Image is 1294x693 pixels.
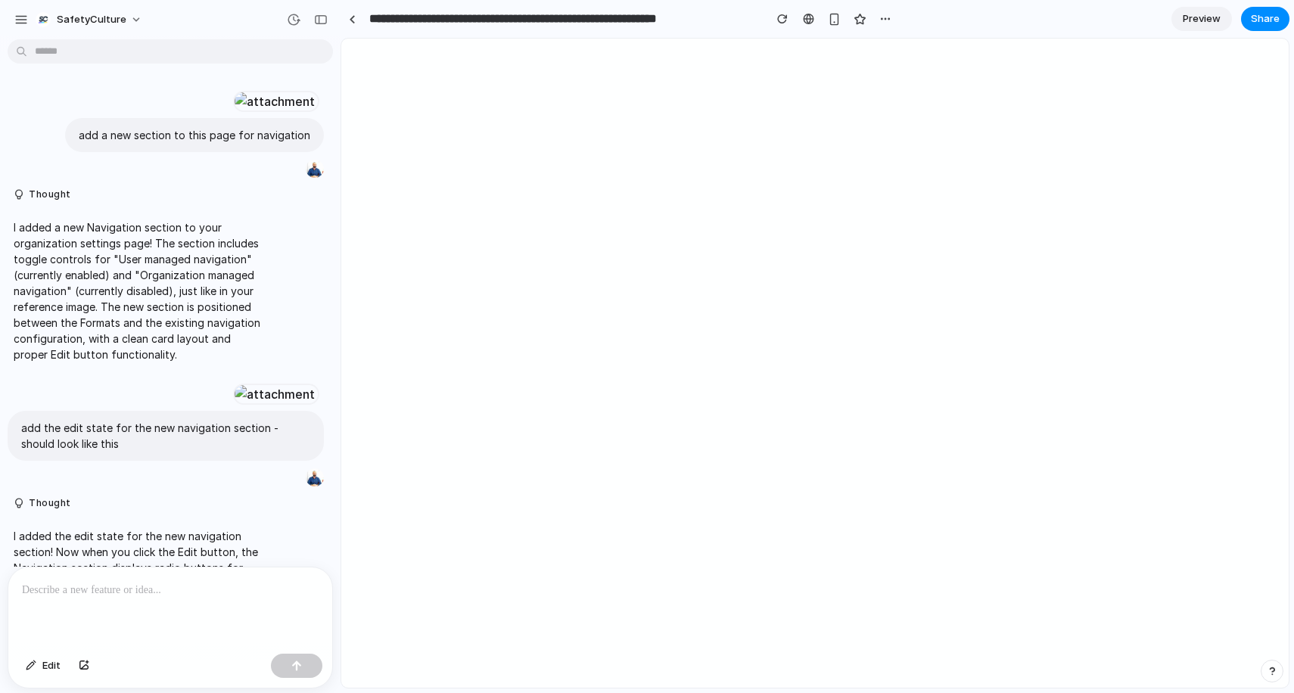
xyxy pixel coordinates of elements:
[79,127,310,143] p: add a new section to this page for navigation
[21,420,310,452] p: add the edit state for the new navigation section - should look like this
[1183,11,1221,26] span: Preview
[57,12,126,27] span: SafetyCulture
[14,219,266,362] p: I added a new Navigation section to your organization settings page! The section includes toggle ...
[14,528,266,687] p: I added the edit state for the new navigation section! Now when you click the Edit button, the Na...
[30,8,150,32] button: SafetyCulture
[42,658,61,673] span: Edit
[1241,7,1289,31] button: Share
[18,654,68,678] button: Edit
[1251,11,1280,26] span: Share
[1171,7,1232,31] a: Preview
